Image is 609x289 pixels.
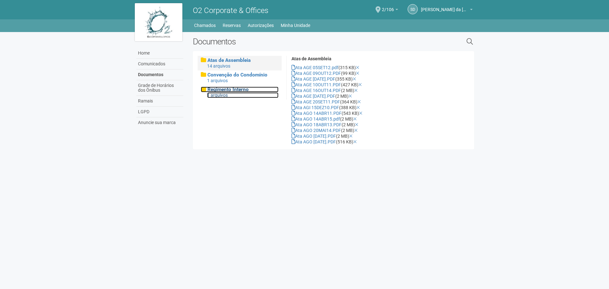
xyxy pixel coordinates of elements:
div: (2 MB) [291,122,469,128]
a: Comunicados [136,59,183,69]
a: Ata AGE [DATE].PDF [291,94,335,99]
a: Excluir [357,105,360,110]
span: Regimento Interno [207,87,249,92]
a: Ata AGE [DATE].PDF [291,76,335,82]
a: Excluir [353,116,357,122]
span: Convenção do Condomínio [207,72,267,78]
a: Minha Unidade [281,21,310,30]
a: Excluir [349,94,352,99]
div: (2 MB) [291,128,469,133]
a: Excluir [354,128,358,133]
div: (355 KB) [291,76,469,82]
div: (364 KB) [291,99,469,105]
a: Convenção do Condomínio 1 arquivos [201,72,278,83]
h2: Documentos [193,37,401,46]
a: Excluir [356,65,359,70]
a: Ata AGO 18ABR13.PDF [291,122,342,127]
a: Regimento Interno 1 arquivos [201,87,278,98]
div: (315 KB) [291,65,469,70]
a: Excluir [355,122,358,127]
div: (543 KB) [291,110,469,116]
a: Ramais [136,96,183,107]
a: Ata AGO [DATE].PDF [291,139,336,144]
a: Ata AGO 20MAI14.PDF [291,128,341,133]
div: 1 arquivos [207,78,278,83]
a: LGPD [136,107,183,117]
a: Ata AGO [DATE].PDF [291,134,336,139]
a: Excluir [349,134,353,139]
span: Atas de Assembleia [207,57,251,63]
a: Chamados [194,21,216,30]
a: Ata AGO 14ABR15.pdf [291,116,340,122]
span: 2/106 [382,1,394,12]
div: (427 KB) [291,82,469,88]
a: Excluir [354,88,358,93]
div: (388 KB) [291,105,469,110]
img: logo.jpg [135,3,182,41]
a: Excluir [356,71,359,76]
a: Ata AGE 16OUT14.PDF [291,88,341,93]
a: Ata AGI 15DEZ10.PDF [291,105,339,110]
a: 2/106 [382,8,398,13]
a: Excluir [357,99,361,104]
span: O2 Corporate & Offices [193,6,268,15]
a: Ata AGO 14ABR11.PDF [291,111,342,116]
span: Susi Darlin da Silva Ferreira [421,1,468,12]
a: Home [136,48,183,59]
a: SD [408,4,418,14]
div: 14 arquivos [207,63,278,69]
div: (2 MB) [291,88,469,93]
div: (2 MB) [291,116,469,122]
a: Reservas [223,21,241,30]
a: Excluir [353,76,356,82]
a: Grade de Horários dos Ônibus [136,80,183,96]
div: (2 MB) [291,93,469,99]
a: Excluir [359,111,363,116]
a: Excluir [358,82,362,87]
a: Atas de Assembleia 14 arquivos [201,57,278,69]
a: Anuncie sua marca [136,117,183,128]
div: (516 KB) [291,139,469,145]
a: Autorizações [248,21,274,30]
a: Ata AGE 05SET12.pdf [291,65,338,70]
a: Ata AGE 20SET11.PDF [291,99,340,104]
a: Excluir [353,139,357,144]
a: Ata AGE 10OUT11.PDF [291,82,341,87]
div: (99 KB) [291,70,469,76]
strong: Atas de Assembleia [291,56,331,61]
div: (2 MB) [291,133,469,139]
a: Ata AGE 09OUT12.PDF [291,71,341,76]
a: Documentos [136,69,183,80]
div: 1 arquivos [207,92,278,98]
a: [PERSON_NAME] da [PERSON_NAME] [421,8,473,13]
